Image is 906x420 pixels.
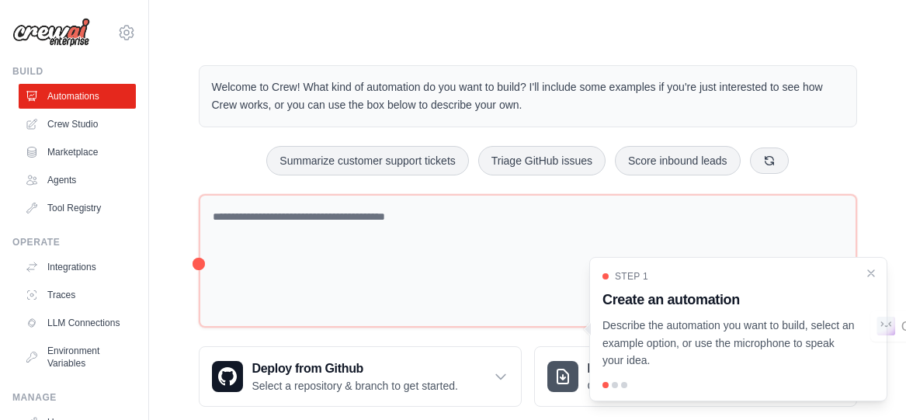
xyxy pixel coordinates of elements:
h3: Deploy from Github [252,359,458,378]
h3: Create an automation [602,289,856,311]
p: Welcome to Crew! What kind of automation do you want to build? I'll include some examples if you'... [212,78,844,114]
div: Build [12,65,136,78]
button: Summarize customer support tickets [266,146,468,175]
button: Score inbound leads [615,146,741,175]
a: LLM Connections [19,311,136,335]
a: Environment Variables [19,338,136,376]
p: Select a repository & branch to get started. [252,378,458,394]
a: Crew Studio [19,112,136,137]
div: Operate [12,236,136,248]
a: Agents [19,168,136,193]
div: Manage [12,391,136,404]
a: Integrations [19,255,136,279]
img: Logo [12,18,90,47]
a: Marketplace [19,140,136,165]
a: Automations [19,84,136,109]
span: Step 1 [615,270,648,283]
a: Tool Registry [19,196,136,220]
h3: Deploy from zip file [588,359,719,378]
a: Traces [19,283,136,307]
button: Close walkthrough [865,267,877,279]
p: Choose a zip file to upload. [588,378,719,394]
button: Triage GitHub issues [478,146,606,175]
p: Describe the automation you want to build, select an example option, or use the microphone to spe... [602,317,856,370]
